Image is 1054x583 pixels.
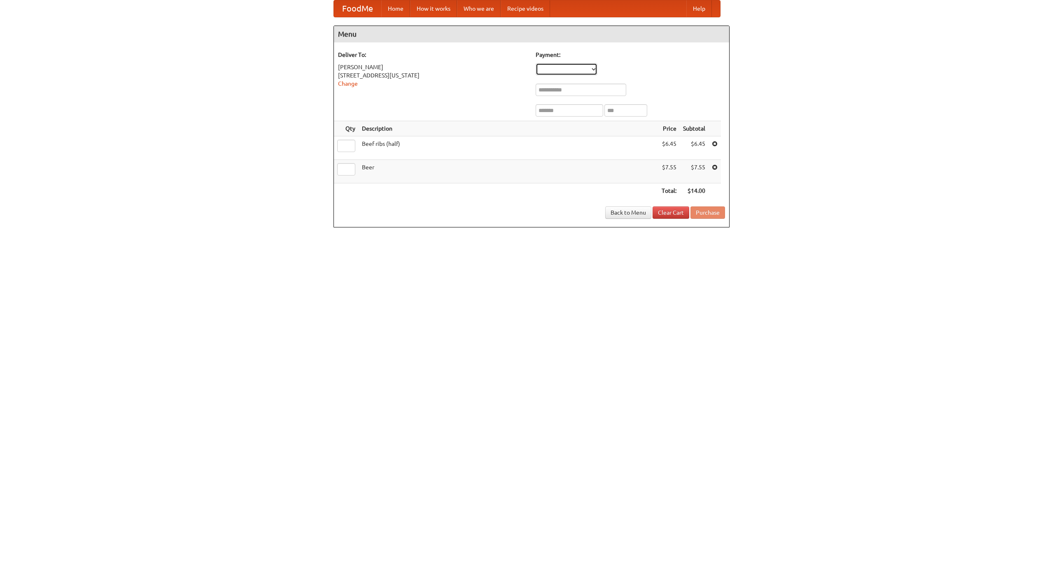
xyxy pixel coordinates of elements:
[338,63,527,71] div: [PERSON_NAME]
[658,160,680,183] td: $7.55
[658,183,680,199] th: Total:
[359,136,658,160] td: Beef ribs (half)
[457,0,501,17] a: Who we are
[334,0,381,17] a: FoodMe
[680,121,709,136] th: Subtotal
[359,121,658,136] th: Description
[359,160,658,183] td: Beer
[680,160,709,183] td: $7.55
[680,136,709,160] td: $6.45
[334,26,729,42] h4: Menu
[658,136,680,160] td: $6.45
[501,0,550,17] a: Recipe videos
[536,51,725,59] h5: Payment:
[680,183,709,199] th: $14.00
[410,0,457,17] a: How it works
[605,206,651,219] a: Back to Menu
[338,51,527,59] h5: Deliver To:
[653,206,689,219] a: Clear Cart
[338,80,358,87] a: Change
[334,121,359,136] th: Qty
[381,0,410,17] a: Home
[338,71,527,80] div: [STREET_ADDRESS][US_STATE]
[658,121,680,136] th: Price
[686,0,712,17] a: Help
[690,206,725,219] button: Purchase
